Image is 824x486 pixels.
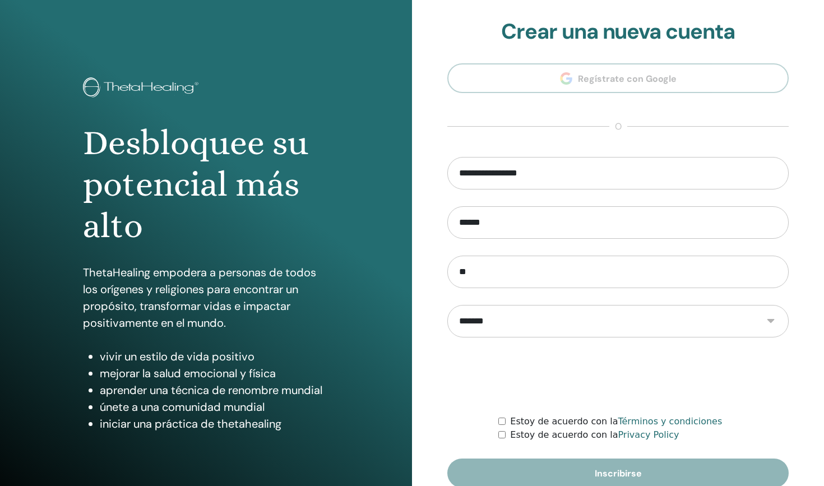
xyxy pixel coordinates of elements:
[100,348,330,365] li: vivir un estilo de vida positivo
[618,416,722,427] a: Términos y condiciones
[83,122,330,247] h1: Desbloquee su potencial más alto
[609,120,627,133] span: o
[100,382,330,399] li: aprender una técnica de renombre mundial
[533,354,703,398] iframe: reCAPTCHA
[510,415,722,428] label: Estoy de acuerdo con la
[618,429,679,440] a: Privacy Policy
[100,415,330,432] li: iniciar una práctica de thetahealing
[100,399,330,415] li: únete a una comunidad mundial
[100,365,330,382] li: mejorar la salud emocional y física
[447,19,789,45] h2: Crear una nueva cuenta
[83,264,330,331] p: ThetaHealing empodera a personas de todos los orígenes y religiones para encontrar un propósito, ...
[510,428,679,442] label: Estoy de acuerdo con la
